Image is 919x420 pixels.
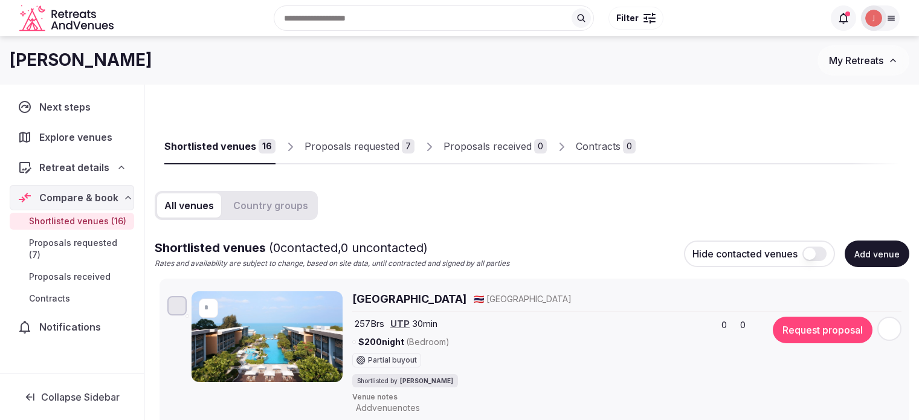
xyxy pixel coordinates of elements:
[829,54,883,66] span: My Retreats
[164,129,276,164] a: Shortlisted venues16
[616,12,639,24] span: Filter
[305,139,399,153] div: Proposals requested
[865,10,882,27] img: Joanna Asiukiewicz
[10,234,134,263] a: Proposals requested (7)
[19,5,116,32] a: Visit the homepage
[164,139,256,153] div: Shortlisted venues
[10,314,134,340] a: Notifications
[534,139,547,153] div: 0
[817,45,909,76] button: My Retreats
[623,139,636,153] div: 0
[10,268,134,285] a: Proposals received
[10,384,134,410] button: Collapse Sidebar
[692,248,798,260] span: Hide contacted venues
[10,124,134,150] a: Explore venues
[29,292,70,305] span: Contracts
[390,318,410,329] a: UTP
[400,376,453,385] span: [PERSON_NAME]
[305,129,414,164] a: Proposals requested7
[10,213,134,230] a: Shortlisted venues (16)
[39,130,117,144] span: Explore venues
[474,294,484,304] span: 🇹🇭
[773,317,872,343] button: Request proposal
[358,336,450,348] span: $200 night
[10,48,152,72] h1: [PERSON_NAME]
[29,215,126,227] span: Shortlisted venues (16)
[41,391,120,403] span: Collapse Sidebar
[486,293,572,305] span: [GEOGRAPHIC_DATA]
[226,193,315,218] button: Country groups
[740,319,746,331] span: 0
[352,291,466,306] a: [GEOGRAPHIC_DATA]
[474,293,484,305] button: 🇹🇭
[269,241,428,255] span: ( 0 contacted, 0 uncontacted)
[39,320,106,334] span: Notifications
[845,241,909,267] button: Add venue
[443,129,547,164] a: Proposals received0
[10,94,134,120] a: Next steps
[402,139,414,153] div: 7
[717,317,730,334] button: 0
[10,290,134,307] a: Contracts
[19,5,116,32] svg: Retreats and Venues company logo
[356,402,420,414] span: Add venue notes
[412,317,437,330] span: 30 min
[368,357,417,364] span: Partial buyout
[576,139,621,153] div: Contracts
[352,392,901,402] span: Venue notes
[157,193,221,218] button: All venues
[155,241,428,255] span: Shortlisted venues
[352,374,458,387] div: Shortlisted by
[39,100,95,114] span: Next steps
[608,7,663,30] button: Filter
[29,237,129,261] span: Proposals requested (7)
[406,337,450,347] span: (Bedroom)
[259,139,276,153] div: 16
[355,317,384,330] span: 257 Brs
[39,190,118,205] span: Compare & book
[576,129,636,164] a: Contracts0
[29,271,111,283] span: Proposals received
[192,291,343,382] img: Renaissance Pattaya Resort & Spa
[721,319,727,331] span: 0
[735,317,749,334] button: 0
[155,259,509,269] p: Rates and availability are subject to change, based on site data, until contracted and signed by ...
[443,139,532,153] div: Proposals received
[39,160,109,175] span: Retreat details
